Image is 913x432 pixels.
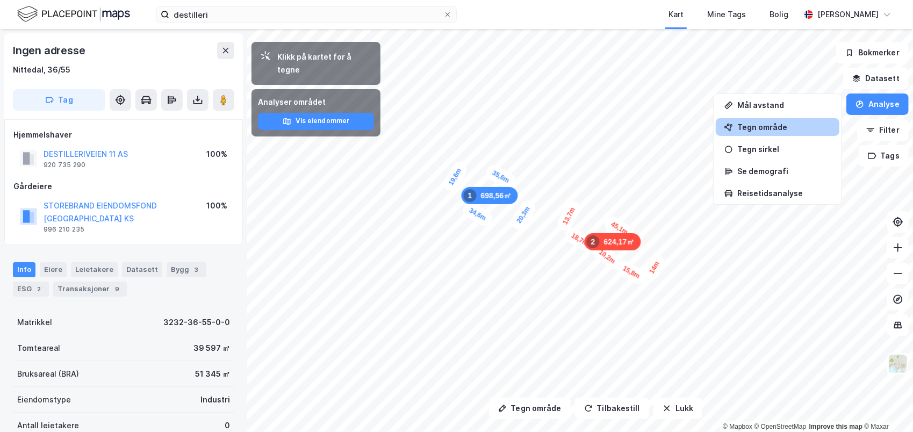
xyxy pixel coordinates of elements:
[17,419,79,432] div: Antall leietakere
[163,316,230,329] div: 3232-36-55-0-0
[563,225,597,254] div: Map marker
[770,8,788,21] div: Bolig
[642,253,667,283] div: Map marker
[34,284,45,294] div: 2
[206,148,227,161] div: 100%
[859,380,913,432] iframe: Chat Widget
[754,423,807,430] a: OpenStreetMap
[71,262,118,277] div: Leietakere
[44,225,84,234] div: 996 210 235
[17,393,71,406] div: Eiendomstype
[169,6,443,23] input: Søk på adresse, matrikkel, gårdeiere, leietakere eller personer
[13,180,234,193] div: Gårdeiere
[13,128,234,141] div: Hjemmelshaver
[590,242,624,272] div: Map marker
[441,160,469,194] div: Map marker
[40,262,67,277] div: Eiere
[258,96,374,109] div: Analyser området
[585,233,641,250] div: Map marker
[614,258,649,287] div: Map marker
[809,423,862,430] a: Improve this map
[737,145,831,154] div: Tegn sirkel
[225,419,230,432] div: 0
[13,42,87,59] div: Ingen adresse
[817,8,879,21] div: [PERSON_NAME]
[836,42,909,63] button: Bokmerker
[587,235,600,248] div: 2
[112,284,123,294] div: 9
[857,119,909,141] button: Filter
[44,161,85,169] div: 920 735 290
[17,368,79,380] div: Bruksareal (BRA)
[464,189,477,202] div: 1
[888,354,908,374] img: Z
[489,398,571,419] button: Tegn område
[13,63,70,76] div: Nittedal, 36/55
[575,398,649,419] button: Tilbakestill
[843,68,909,89] button: Datasett
[200,393,230,406] div: Industri
[191,264,202,275] div: 3
[462,187,518,204] div: Map marker
[508,198,538,232] div: Map marker
[195,368,230,380] div: 51 345 ㎡
[17,316,52,329] div: Matrikkel
[737,100,831,110] div: Mål avstand
[122,262,162,277] div: Datasett
[461,200,495,228] div: Map marker
[602,214,637,243] div: Map marker
[723,423,752,430] a: Mapbox
[258,113,374,130] button: Vis eiendommer
[277,51,372,76] div: Klikk på kartet for å tegne
[13,89,105,111] button: Tag
[484,163,518,191] div: Map marker
[167,262,206,277] div: Bygg
[707,8,746,21] div: Mine Tags
[859,145,909,167] button: Tags
[737,167,831,176] div: Se demografi
[13,282,49,297] div: ESG
[206,199,227,212] div: 100%
[846,93,909,115] button: Analyse
[17,342,60,355] div: Tomteareal
[737,123,831,132] div: Tegn område
[653,398,702,419] button: Lukk
[555,199,583,233] div: Map marker
[668,8,684,21] div: Kart
[53,282,127,297] div: Transaksjoner
[737,189,831,198] div: Reisetidsanalyse
[193,342,230,355] div: 39 597 ㎡
[13,262,35,277] div: Info
[17,5,130,24] img: logo.f888ab2527a4732fd821a326f86c7f29.svg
